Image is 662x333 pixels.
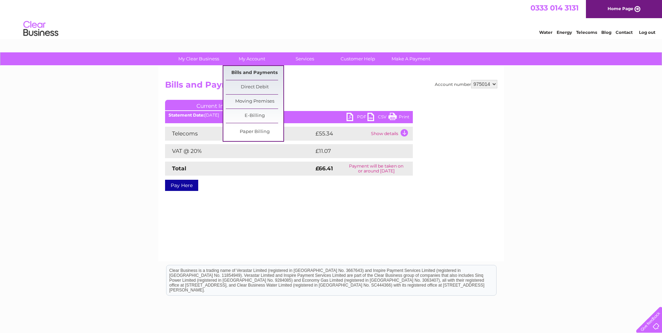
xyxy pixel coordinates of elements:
b: Statement Date: [169,112,204,118]
a: My Account [223,52,281,65]
a: Contact [616,30,633,35]
a: Paper Billing [226,125,283,139]
a: Bills and Payments [226,66,283,80]
strong: £66.41 [315,165,333,172]
a: My Clear Business [170,52,228,65]
a: Pay Here [165,180,198,191]
a: Services [276,52,334,65]
a: E-Billing [226,109,283,123]
td: Show details [369,127,413,141]
td: VAT @ 20% [165,144,314,158]
td: £11.07 [314,144,397,158]
a: Telecoms [576,30,597,35]
strong: Total [172,165,186,172]
a: Energy [557,30,572,35]
div: Account number [435,80,497,88]
td: Telecoms [165,127,314,141]
div: Clear Business is a trading name of Verastar Limited (registered in [GEOGRAPHIC_DATA] No. 3667643... [166,4,496,34]
a: PDF [347,113,367,123]
h2: Bills and Payments [165,80,497,93]
a: Moving Premises [226,95,283,109]
a: Log out [639,30,655,35]
td: Payment will be taken on or around [DATE] [340,162,413,176]
td: £55.34 [314,127,369,141]
a: Make A Payment [382,52,440,65]
div: [DATE] [165,113,413,118]
a: Direct Debit [226,80,283,94]
a: Print [388,113,409,123]
img: logo.png [23,18,59,39]
a: Customer Help [329,52,387,65]
a: CSV [367,113,388,123]
a: Blog [601,30,611,35]
a: Current Invoice [165,100,270,110]
a: Water [539,30,552,35]
a: 0333 014 3131 [530,3,579,12]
